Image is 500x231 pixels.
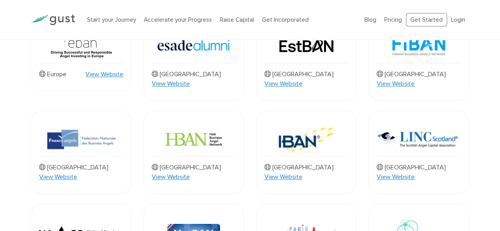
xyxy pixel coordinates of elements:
a: View Website [152,172,190,182]
img: Eban [51,29,112,63]
a: Get Incorporated [262,16,309,23]
a: Start your Journey [87,16,136,23]
a: Get Started [406,13,447,27]
p: [GEOGRAPHIC_DATA] [377,163,446,172]
a: Login [451,16,465,23]
a: Accelerate your Progress [144,16,212,23]
p: [GEOGRAPHIC_DATA] [264,69,334,79]
img: Iban [279,122,334,156]
a: View Website [152,79,190,88]
a: View Website [39,172,77,182]
p: Europe [39,69,66,79]
a: View Website [264,79,302,88]
p: [GEOGRAPHIC_DATA] [264,163,334,172]
img: Linc Scotland [377,122,460,156]
p: [GEOGRAPHIC_DATA] [377,69,446,79]
p: [GEOGRAPHIC_DATA] [152,163,221,172]
p: [GEOGRAPHIC_DATA] [152,69,221,79]
a: Pricing [384,16,402,23]
img: Gust Logo [31,15,75,25]
a: View Website [377,79,415,88]
a: View Website [377,172,415,182]
img: Frances Angels [47,122,116,156]
img: Hban [165,122,222,156]
p: [GEOGRAPHIC_DATA] [39,163,108,172]
img: Fiban [391,29,447,63]
a: View Website [85,69,123,79]
a: Raise Capital [220,16,254,23]
a: View Website [264,172,302,182]
img: Esade Alumni [155,29,233,63]
a: Blog [364,16,376,23]
img: Est Ban [274,29,339,63]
